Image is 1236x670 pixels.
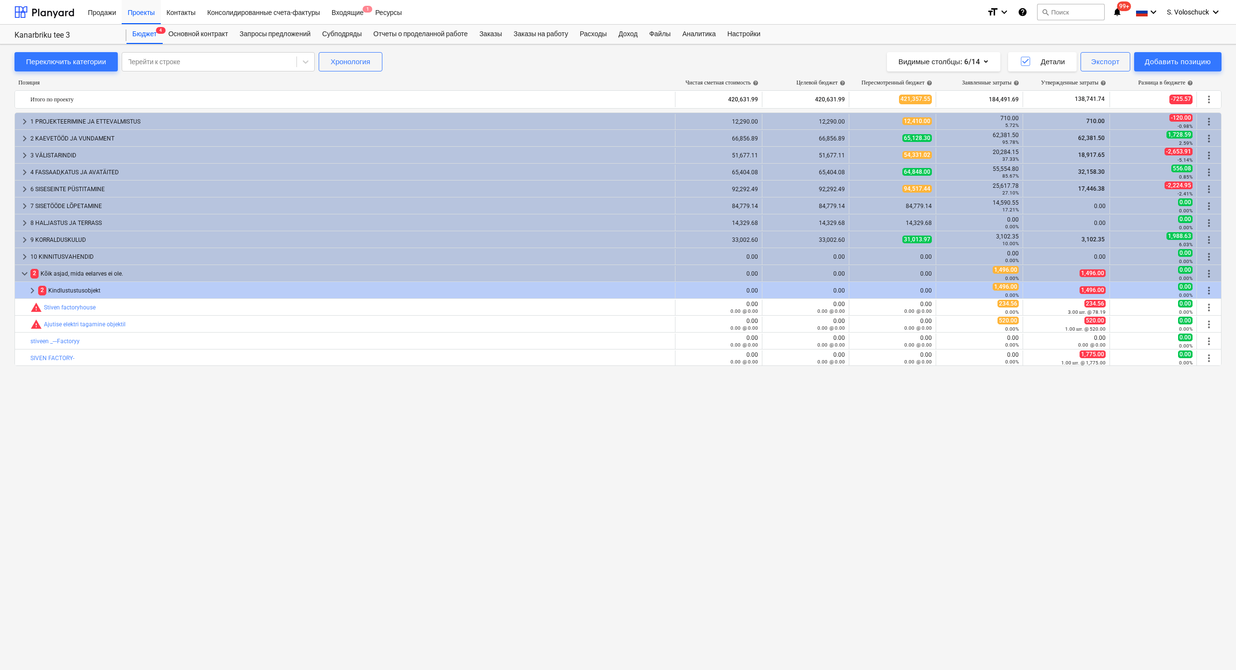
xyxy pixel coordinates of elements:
[679,270,758,277] div: 0.00
[904,342,932,348] small: 0.00 @ 0.00
[1178,300,1193,307] span: 0.00
[1179,360,1193,365] small: 0.00%
[679,287,758,294] div: 0.00
[686,79,758,86] div: Чистая сметная стоимость
[1077,185,1106,192] span: 17,446.38
[30,148,671,163] div: 3 VÄLISTARINDID
[30,92,671,107] div: Итого по проекту
[853,351,932,365] div: 0.00
[1027,253,1106,260] div: 0.00
[1178,215,1193,223] span: 0.00
[30,114,671,129] div: 1 PROJEKTEERIMINE JA ETTEVALMISTUS
[316,25,367,44] div: Субподряды
[1027,203,1106,209] div: 0.00
[30,266,671,281] div: Kõik asjad, mida eelarves ei ole.
[861,79,932,86] div: Пересмотренный бюджет
[1005,326,1019,332] small: 0.00%
[1008,52,1077,71] button: Детали
[1166,131,1193,139] span: 1,728.59
[613,25,644,44] a: Доход
[1203,234,1215,246] span: Больше действий
[1179,242,1193,247] small: 6.03%
[38,283,671,298] div: Kindlustustusobjekt
[1020,56,1065,68] div: Детали
[853,253,932,260] div: 0.00
[1178,198,1193,206] span: 0.00
[1117,1,1131,11] span: 99+
[19,116,30,127] span: keyboard_arrow_right
[19,234,30,246] span: keyboard_arrow_right
[19,183,30,195] span: keyboard_arrow_right
[1178,350,1193,358] span: 0.00
[30,232,671,248] div: 9 KORRALDUSKULUD
[1005,123,1019,128] small: 5.72%
[126,25,163,44] a: Бюджет4
[902,151,932,159] span: 54,331.02
[676,25,721,44] a: Аналитика
[730,342,758,348] small: 0.00 @ 0.00
[644,25,676,44] a: Файлы
[766,237,845,243] div: 33,002.60
[1068,309,1106,315] small: 3.00 шт. @ 78.19
[574,25,613,44] a: Расходы
[1002,190,1019,195] small: 27.10%
[904,308,932,314] small: 0.00 @ 0.00
[679,203,758,209] div: 84,779.14
[19,133,30,144] span: keyboard_arrow_right
[679,220,758,226] div: 14,329.68
[1178,124,1193,129] small: -0.98%
[1002,140,1019,145] small: 95.78%
[1203,302,1215,313] span: Больше действий
[30,302,42,313] span: Сопутствующие расходы превышают пересмотренный бюджет
[1078,342,1106,348] small: 0.00 @ 0.00
[940,115,1019,128] div: 710.00
[1179,326,1193,332] small: 0.00%
[1002,173,1019,179] small: 85.67%
[817,342,845,348] small: 0.00 @ 0.00
[1203,335,1215,347] span: Больше действий
[679,253,758,260] div: 0.00
[234,25,316,44] a: Запросы предложений
[679,301,758,314] div: 0.00
[853,287,932,294] div: 0.00
[1098,80,1106,86] span: help
[817,325,845,331] small: 0.00 @ 0.00
[30,319,42,330] span: Сопутствующие расходы превышают пересмотренный бюджет
[474,25,508,44] a: Заказы
[766,301,845,314] div: 0.00
[30,181,671,197] div: 6 SISESEINTE PÜSTITAMINE
[679,186,758,193] div: 92,292.49
[940,149,1019,162] div: 20,284.15
[1018,6,1027,18] i: База знаний
[331,56,370,68] div: Хронология
[1203,217,1215,229] span: Больше действий
[1027,220,1106,226] div: 0.00
[319,52,382,71] button: Хронология
[1179,174,1193,180] small: 0.85%
[679,351,758,365] div: 0.00
[367,25,474,44] div: Отчеты о проделанной работе
[962,79,1019,86] div: Заявленные затраты
[1203,285,1215,296] span: Больше действий
[1171,165,1193,172] span: 556.08
[902,134,932,142] span: 65,128.30
[19,217,30,229] span: keyboard_arrow_right
[1112,6,1122,18] i: notifications
[940,182,1019,196] div: 25,617.78
[1061,360,1106,365] small: 1.00 шт. @ 1,775.00
[679,169,758,176] div: 65,404.08
[887,52,1000,71] button: Видимые столбцы:6/14
[1169,114,1193,122] span: -120.00
[1084,317,1106,324] span: 520.00
[14,30,115,41] div: Kanarbriku tee 3
[1041,8,1049,16] span: search
[1178,334,1193,341] span: 0.00
[1027,335,1106,348] div: 0.00
[766,335,845,348] div: 0.00
[902,185,932,193] span: 94,517.44
[940,335,1019,348] div: 0.00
